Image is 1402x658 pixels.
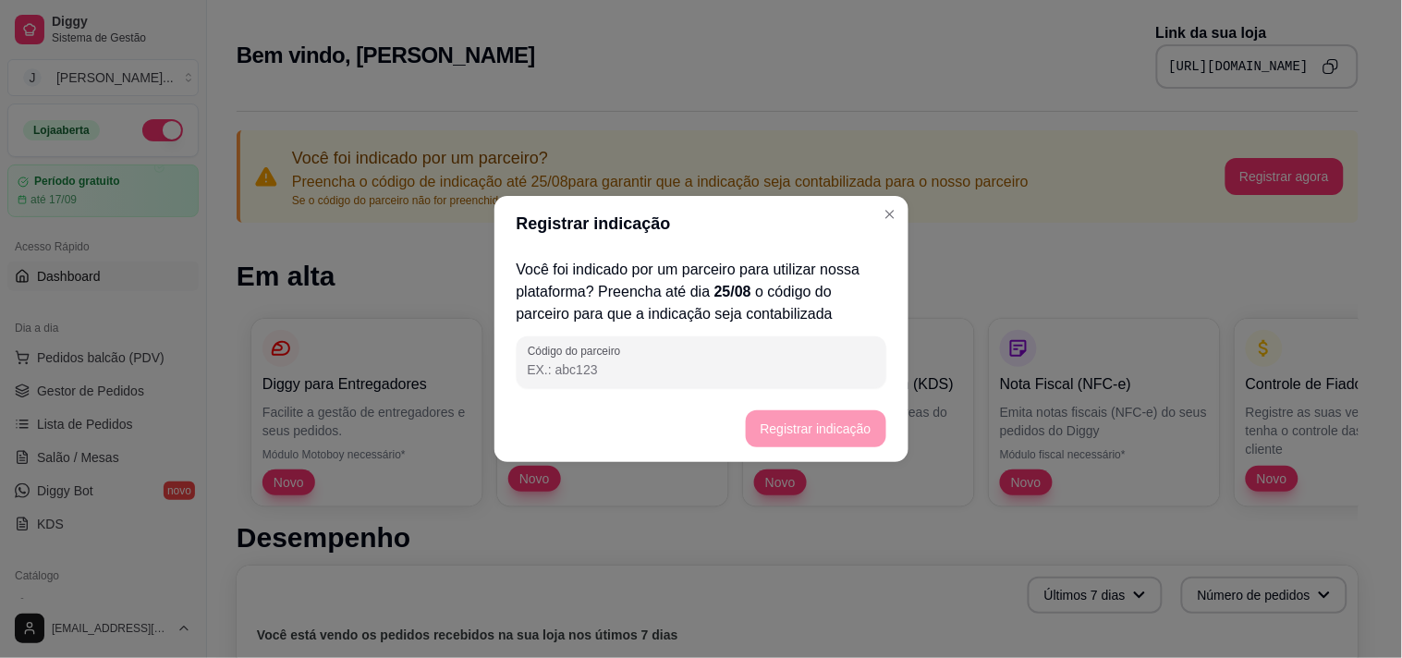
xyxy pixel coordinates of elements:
p: Registrar indicação [517,211,671,237]
label: Código do parceiro [528,343,627,359]
button: Close [875,200,905,229]
p: Você foi indicado por um parceiro para utilizar nossa plataforma? Preencha até dia o código do pa... [517,259,886,325]
input: Código do parceiro [528,360,875,379]
span: 25/08 [714,284,756,299]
